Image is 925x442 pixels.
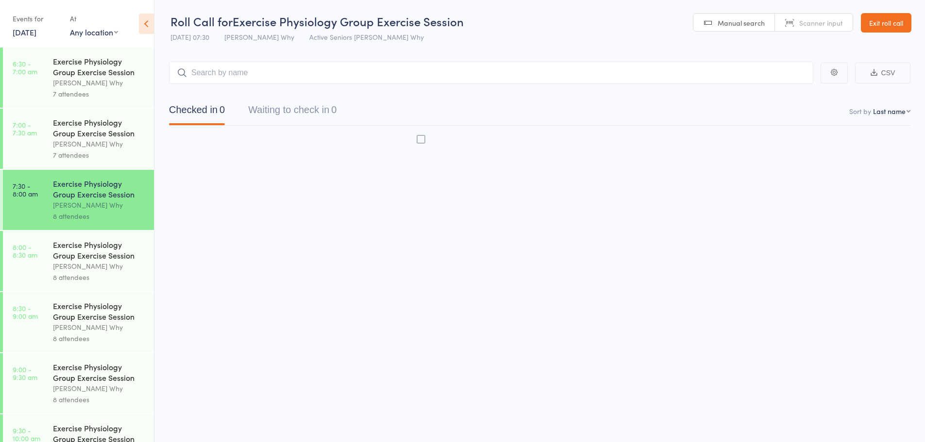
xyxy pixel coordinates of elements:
div: Exercise Physiology Group Exercise Session [53,117,146,138]
div: 0 [219,104,225,115]
div: Any location [70,27,118,37]
time: 6:30 - 7:00 am [13,60,37,75]
a: 8:30 -9:00 amExercise Physiology Group Exercise Session[PERSON_NAME] Why8 attendees [3,292,154,352]
span: Roll Call for [170,13,233,29]
div: [PERSON_NAME] Why [53,261,146,272]
div: Exercise Physiology Group Exercise Session [53,239,146,261]
div: [PERSON_NAME] Why [53,383,146,394]
button: Waiting to check in0 [248,99,336,125]
a: 6:30 -7:00 amExercise Physiology Group Exercise Session[PERSON_NAME] Why7 attendees [3,48,154,108]
div: Exercise Physiology Group Exercise Session [53,300,146,322]
a: 9:00 -9:30 amExercise Physiology Group Exercise Session[PERSON_NAME] Why8 attendees [3,353,154,413]
label: Sort by [849,106,871,116]
div: [PERSON_NAME] Why [53,77,146,88]
button: CSV [855,63,910,83]
a: 8:00 -8:30 amExercise Physiology Group Exercise Session[PERSON_NAME] Why8 attendees [3,231,154,291]
time: 9:00 - 9:30 am [13,365,37,381]
a: 7:30 -8:00 amExercise Physiology Group Exercise Session[PERSON_NAME] Why8 attendees [3,170,154,230]
span: [PERSON_NAME] Why [224,32,294,42]
a: Exit roll call [861,13,911,33]
div: 8 attendees [53,333,146,344]
div: 8 attendees [53,211,146,222]
input: Search by name [169,62,813,84]
div: 8 attendees [53,272,146,283]
div: Exercise Physiology Group Exercise Session [53,361,146,383]
div: Exercise Physiology Group Exercise Session [53,56,146,77]
time: 7:00 - 7:30 am [13,121,37,136]
button: Checked in0 [169,99,225,125]
time: 7:30 - 8:00 am [13,182,38,197]
span: Exercise Physiology Group Exercise Session [233,13,464,29]
div: Last name [873,106,906,116]
div: Exercise Physiology Group Exercise Session [53,178,146,199]
div: 8 attendees [53,394,146,405]
span: [DATE] 07:30 [170,32,209,42]
div: [PERSON_NAME] Why [53,138,146,149]
time: 8:30 - 9:00 am [13,304,38,320]
span: Manual search [718,18,765,28]
span: Scanner input [799,18,843,28]
time: 8:00 - 8:30 am [13,243,37,259]
a: 7:00 -7:30 amExercise Physiology Group Exercise Session[PERSON_NAME] Why7 attendees [3,109,154,169]
a: [DATE] [13,27,36,37]
div: Events for [13,11,60,27]
div: 7 attendees [53,88,146,99]
div: [PERSON_NAME] Why [53,322,146,333]
div: [PERSON_NAME] Why [53,199,146,211]
div: 7 attendees [53,149,146,161]
div: 0 [331,104,336,115]
div: At [70,11,118,27]
time: 9:30 - 10:00 am [13,426,40,442]
span: Active Seniors [PERSON_NAME] Why [309,32,424,42]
